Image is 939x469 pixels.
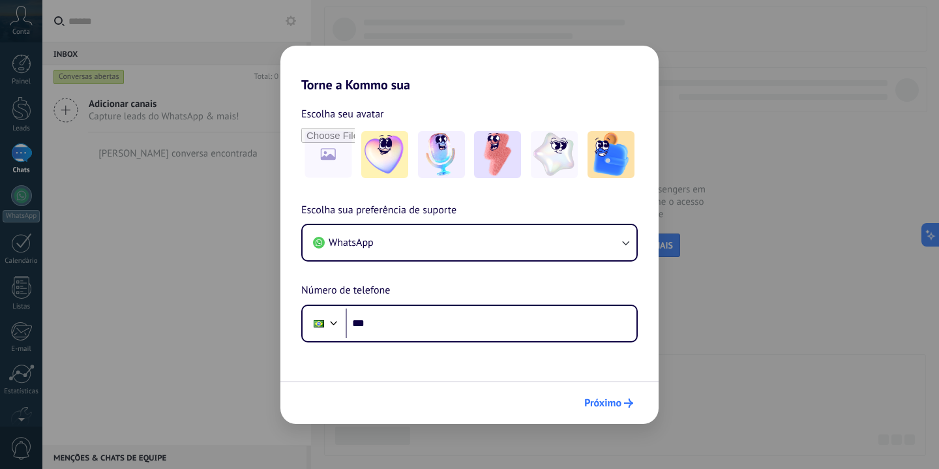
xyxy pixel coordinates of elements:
span: WhatsApp [329,236,374,249]
button: Próximo [578,392,639,414]
span: Número de telefone [301,282,390,299]
img: -3.jpeg [474,131,521,178]
img: -1.jpeg [361,131,408,178]
span: Próximo [584,399,621,408]
div: Brazil: + 55 [306,310,331,337]
img: -5.jpeg [588,131,634,178]
img: -4.jpeg [531,131,578,178]
span: Escolha seu avatar [301,106,384,123]
h2: Torne a Kommo sua [280,46,659,93]
span: Escolha sua preferência de suporte [301,202,456,219]
button: WhatsApp [303,225,636,260]
img: -2.jpeg [418,131,465,178]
